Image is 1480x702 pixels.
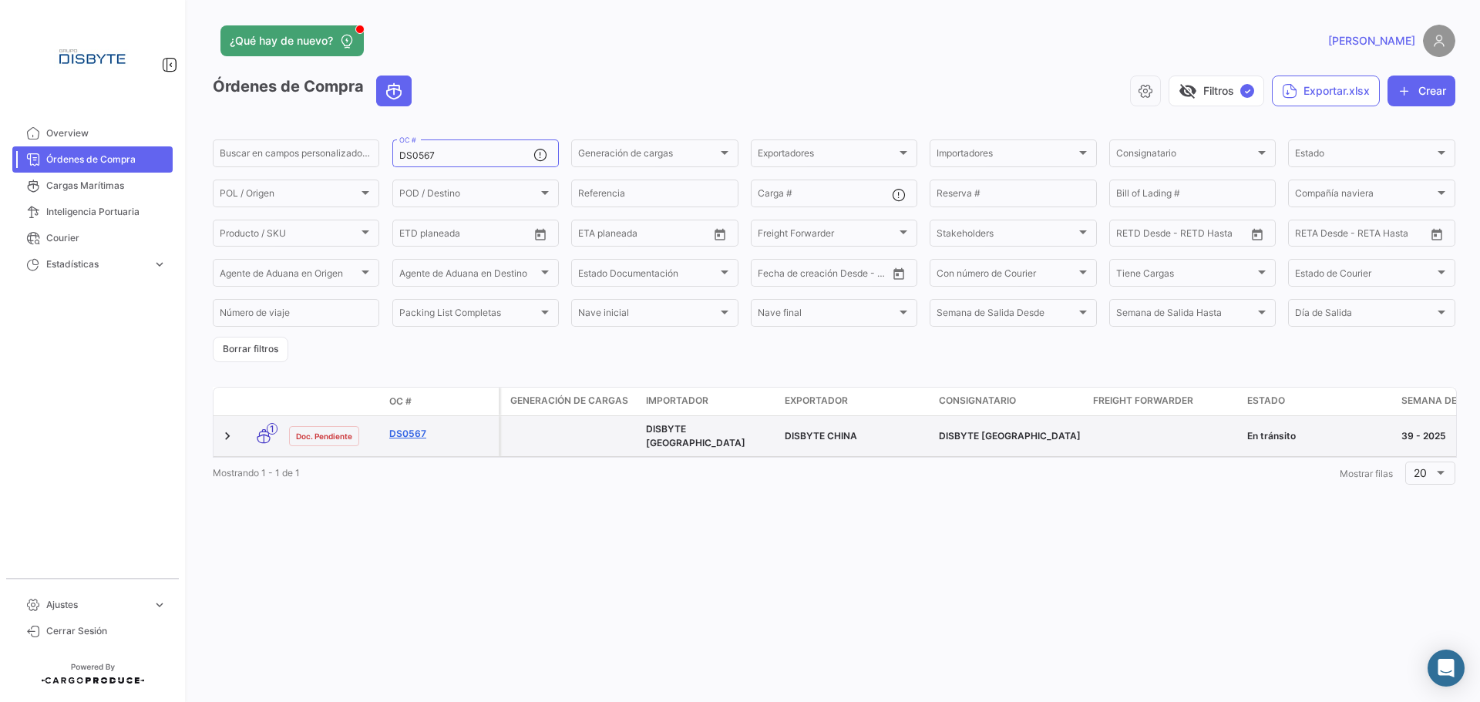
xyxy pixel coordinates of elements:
[12,199,173,225] a: Inteligencia Portuaria
[1295,150,1434,161] span: Estado
[213,467,300,479] span: Mostrando 1 - 1 de 1
[1240,84,1254,98] span: ✓
[939,430,1081,442] span: DISBYTE ARGENTINA
[46,231,166,245] span: Courier
[1295,310,1434,321] span: Día de Salida
[283,395,383,408] datatable-header-cell: Estado Doc.
[937,230,1075,241] span: Stakeholders
[1428,650,1465,687] div: Abrir Intercom Messenger
[377,76,411,106] button: Ocean
[46,205,166,219] span: Inteligencia Portuaria
[399,310,538,321] span: Packing List Completas
[578,310,717,321] span: Nave inicial
[1272,76,1380,106] button: Exportar.xlsx
[12,120,173,146] a: Overview
[46,257,146,271] span: Estadísticas
[399,190,538,201] span: POD / Destino
[1179,82,1197,100] span: visibility_off
[1334,230,1395,241] input: Hasta
[529,223,552,246] button: Open calendar
[46,598,146,612] span: Ajustes
[937,310,1075,321] span: Semana de Salida Desde
[220,25,364,56] button: ¿Qué hay de nuevo?
[779,388,933,415] datatable-header-cell: Exportador
[46,624,166,638] span: Cerrar Sesión
[399,230,427,241] input: Desde
[438,230,499,241] input: Hasta
[220,270,358,280] span: Agente de Aduana en Origen
[213,337,288,362] button: Borrar filtros
[220,230,358,241] span: Producto / SKU
[640,388,779,415] datatable-header-cell: Importador
[46,179,166,193] span: Cargas Marítimas
[1328,33,1415,49] span: [PERSON_NAME]
[267,423,277,435] span: 1
[617,230,678,241] input: Hasta
[1414,466,1427,479] span: 20
[213,76,416,106] h3: Órdenes de Compra
[12,146,173,173] a: Órdenes de Compra
[785,394,848,408] span: Exportador
[1423,25,1455,57] img: placeholder-user.png
[1155,230,1216,241] input: Hasta
[244,395,283,408] datatable-header-cell: Modo de Transporte
[12,173,173,199] a: Cargas Marítimas
[1116,310,1255,321] span: Semana de Salida Hasta
[383,388,499,415] datatable-header-cell: OC #
[46,153,166,166] span: Órdenes de Compra
[758,310,896,321] span: Nave final
[578,270,717,280] span: Estado Documentación
[1295,230,1323,241] input: Desde
[1247,394,1285,408] span: Estado
[399,270,538,280] span: Agente de Aduana en Destino
[1247,429,1389,443] div: En tránsito
[1116,150,1255,161] span: Consignatario
[1295,270,1434,280] span: Estado de Courier
[646,423,745,448] span: DISBYTE ARGENTINA
[758,150,896,161] span: Exportadores
[510,394,628,408] span: Generación de cargas
[220,190,358,201] span: POL / Origen
[1340,468,1393,479] span: Mostrar filas
[887,262,910,285] button: Open calendar
[501,388,640,415] datatable-header-cell: Generación de cargas
[1093,394,1193,408] span: Freight Forwarder
[220,428,235,444] a: Expand/Collapse Row
[939,394,1016,408] span: Consignatario
[1116,230,1144,241] input: Desde
[937,150,1075,161] span: Importadores
[1425,223,1448,246] button: Open calendar
[54,18,131,96] img: Logo+disbyte.jpeg
[758,270,785,280] input: Desde
[153,598,166,612] span: expand_more
[1387,76,1455,106] button: Crear
[578,230,606,241] input: Desde
[758,230,896,241] span: Freight Forwarder
[296,430,352,442] span: Doc. Pendiente
[937,270,1075,280] span: Con número de Courier
[46,126,166,140] span: Overview
[1087,388,1241,415] datatable-header-cell: Freight Forwarder
[708,223,732,246] button: Open calendar
[1116,270,1255,280] span: Tiene Cargas
[230,33,333,49] span: ¿Qué hay de nuevo?
[389,427,493,441] a: DS0567
[933,388,1087,415] datatable-header-cell: Consignatario
[1246,223,1269,246] button: Open calendar
[12,225,173,251] a: Courier
[1295,190,1434,201] span: Compañía naviera
[1169,76,1264,106] button: visibility_offFiltros✓
[578,150,717,161] span: Generación de cargas
[785,430,857,442] span: DISBYTE CHINA
[796,270,858,280] input: Hasta
[153,257,166,271] span: expand_more
[389,395,412,408] span: OC #
[646,394,708,408] span: Importador
[1241,388,1395,415] datatable-header-cell: Estado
